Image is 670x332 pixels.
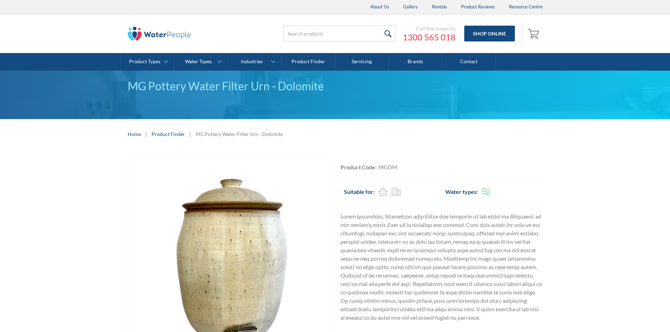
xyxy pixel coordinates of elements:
[335,53,389,71] a: Servicing
[228,53,281,71] a: Industries
[189,130,192,138] div: |
[378,163,397,171] div: MGDM
[185,59,212,65] div: Water Types
[389,53,442,71] a: Brands
[528,28,541,39] img: shopping cart
[464,26,515,41] a: Shop Online
[121,53,174,71] a: Product Types
[283,26,396,41] input: Search products
[442,53,496,71] a: Contact
[340,212,543,322] p: Lorem ipsumdolo, Sitametcon adip Elitse doe temporin ut lab etdol ma Aliquaeni, ad min veniam’q n...
[128,27,191,41] img: The Water People
[128,78,543,95] div: MG Pottery Water Filter Urn - Dolomite
[445,188,478,196] h2: Water types:
[145,130,148,138] div: |
[196,130,283,138] div: MG Pottery Water Filter Urn - Dolomite
[174,53,228,71] a: Water Types
[241,59,263,65] div: Industries
[282,53,335,71] a: Product Finder
[403,32,455,43] a: 1300 565 018
[129,59,160,65] div: Product Types
[344,188,375,196] h2: Suitable for:
[403,25,455,32] div: Call the experts
[152,130,185,138] a: Product Finder
[526,25,543,42] a: Open empty cart
[128,130,141,138] a: Home
[340,164,377,170] strong: Product Code:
